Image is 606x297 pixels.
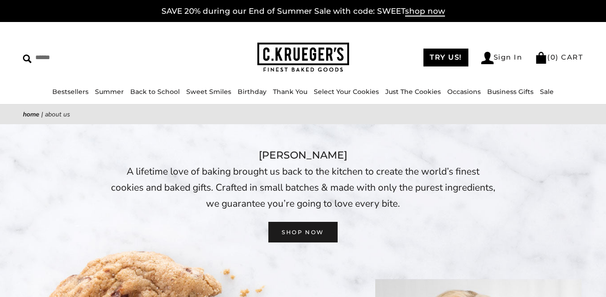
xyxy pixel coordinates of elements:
[423,49,468,66] a: TRY US!
[273,88,307,96] a: Thank You
[238,88,267,96] a: Birthday
[540,88,554,96] a: Sale
[23,55,32,63] img: Search
[447,88,481,96] a: Occasions
[535,53,583,61] a: (0) CART
[385,88,441,96] a: Just The Cookies
[130,88,180,96] a: Back to School
[52,88,89,96] a: Bestsellers
[314,88,379,96] a: Select Your Cookies
[41,110,43,119] span: |
[405,6,445,16] span: shop now
[111,164,496,211] p: A lifetime love of baking brought us back to the kitchen to create the world’s finest cookies and...
[257,43,349,72] img: C.KRUEGER'S
[487,88,534,96] a: Business Gifts
[535,52,547,64] img: Bag
[481,52,523,64] a: Sign In
[95,88,124,96] a: Summer
[550,53,556,61] span: 0
[268,222,337,242] a: SHOP NOW
[45,110,70,119] span: About Us
[481,52,494,64] img: Account
[23,50,152,65] input: Search
[186,88,231,96] a: Sweet Smiles
[23,109,583,120] nav: breadcrumbs
[161,6,445,16] a: SAVE 20% during our End of Summer Sale with code: SWEETshop now
[23,110,39,119] a: Home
